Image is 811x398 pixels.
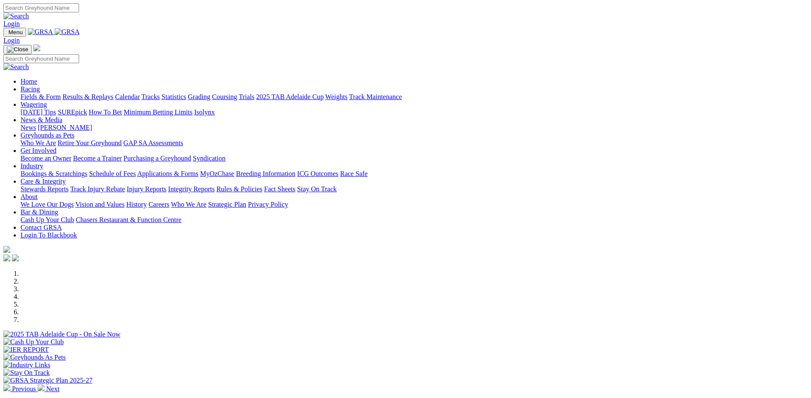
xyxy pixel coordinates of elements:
[21,116,62,123] a: News & Media
[124,139,183,146] a: GAP SA Assessments
[38,385,59,392] a: Next
[58,108,87,116] a: SUREpick
[21,208,58,216] a: Bar & Dining
[115,93,140,100] a: Calendar
[21,201,74,208] a: We Love Our Dogs
[21,101,47,108] a: Wagering
[21,132,74,139] a: Greyhounds as Pets
[162,93,186,100] a: Statistics
[33,44,40,51] img: logo-grsa-white.png
[21,185,808,193] div: Care & Integrity
[55,28,80,36] img: GRSA
[46,385,59,392] span: Next
[21,216,808,224] div: Bar & Dining
[124,155,191,162] a: Purchasing a Greyhound
[21,78,37,85] a: Home
[248,201,288,208] a: Privacy Policy
[168,185,215,193] a: Integrity Reports
[325,93,348,100] a: Weights
[3,54,79,63] input: Search
[193,155,225,162] a: Syndication
[7,46,28,53] img: Close
[21,93,61,100] a: Fields & Form
[3,369,50,377] img: Stay On Track
[62,93,113,100] a: Results & Replays
[21,170,87,177] a: Bookings & Scratchings
[3,377,92,384] img: GRSA Strategic Plan 2025-27
[21,201,808,208] div: About
[188,93,210,100] a: Grading
[297,170,338,177] a: ICG Outcomes
[21,178,66,185] a: Care & Integrity
[21,85,40,93] a: Racing
[3,28,26,37] button: Toggle navigation
[38,384,44,391] img: chevron-right-pager-white.svg
[58,139,122,146] a: Retire Your Greyhound
[3,20,20,27] a: Login
[21,124,808,132] div: News & Media
[3,361,50,369] img: Industry Links
[126,201,147,208] a: History
[12,385,36,392] span: Previous
[3,338,64,346] img: Cash Up Your Club
[21,93,808,101] div: Racing
[148,201,169,208] a: Careers
[3,255,10,261] img: facebook.svg
[3,45,32,54] button: Toggle navigation
[73,155,122,162] a: Become a Trainer
[21,108,808,116] div: Wagering
[256,93,324,100] a: 2025 TAB Adelaide Cup
[21,155,71,162] a: Become an Owner
[340,170,367,177] a: Race Safe
[89,108,122,116] a: How To Bet
[3,354,66,361] img: Greyhounds As Pets
[349,93,402,100] a: Track Maintenance
[89,170,136,177] a: Schedule of Fees
[21,147,56,154] a: Get Involved
[76,216,181,223] a: Chasers Restaurant & Function Centre
[38,124,92,131] a: [PERSON_NAME]
[212,93,237,100] a: Coursing
[124,108,192,116] a: Minimum Betting Limits
[21,193,38,200] a: About
[3,384,10,391] img: chevron-left-pager-white.svg
[3,385,38,392] a: Previous
[21,155,808,162] div: Get Involved
[264,185,295,193] a: Fact Sheets
[21,108,56,116] a: [DATE] Tips
[200,170,234,177] a: MyOzChase
[3,246,10,253] img: logo-grsa-white.png
[9,29,23,35] span: Menu
[3,37,20,44] a: Login
[21,216,74,223] a: Cash Up Your Club
[194,108,215,116] a: Isolynx
[127,185,166,193] a: Injury Reports
[208,201,246,208] a: Strategic Plan
[21,170,808,178] div: Industry
[21,224,62,231] a: Contact GRSA
[70,185,125,193] a: Track Injury Rebate
[12,255,19,261] img: twitter.svg
[21,185,68,193] a: Stewards Reports
[21,124,36,131] a: News
[3,331,121,338] img: 2025 TAB Adelaide Cup - On Sale Now
[297,185,336,193] a: Stay On Track
[239,93,254,100] a: Trials
[236,170,295,177] a: Breeding Information
[21,231,77,239] a: Login To Blackbook
[3,63,29,71] img: Search
[171,201,206,208] a: Who We Are
[3,3,79,12] input: Search
[142,93,160,100] a: Tracks
[3,12,29,20] img: Search
[21,139,56,146] a: Who We Are
[137,170,198,177] a: Applications & Forms
[21,162,43,170] a: Industry
[75,201,124,208] a: Vision and Values
[28,28,53,36] img: GRSA
[3,346,49,354] img: IER REPORT
[216,185,262,193] a: Rules & Policies
[21,139,808,147] div: Greyhounds as Pets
